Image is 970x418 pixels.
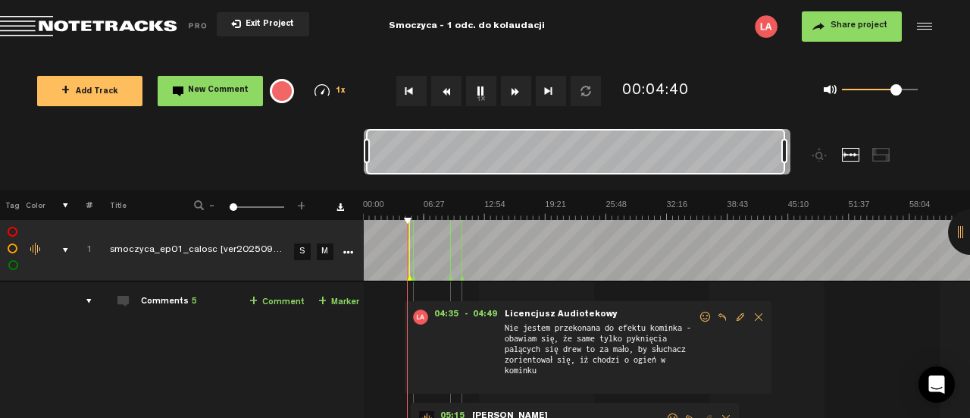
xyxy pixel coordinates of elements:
[503,322,698,387] span: Nie jestem przekonana do efektu kominka - obawiam się, że same tylko pyknięcia palących się drew ...
[69,220,92,281] td: Click to change the order number 1
[311,8,623,46] div: Smoczyca - 1 odc. do kolaudacji
[318,294,359,311] a: Marker
[536,76,566,106] button: Go to end
[294,244,311,260] a: S
[300,84,360,97] div: 1x
[317,244,333,260] a: M
[71,244,95,258] div: Click to change the order number
[318,296,327,308] span: +
[158,76,263,106] button: New Comment
[428,310,465,325] span: 04:35
[336,203,344,211] a: Download comments
[61,88,118,96] span: Add Track
[363,199,970,220] img: ruler
[37,76,142,106] button: +Add Track
[431,76,462,106] button: Rewind
[755,15,778,38] img: letters
[296,199,308,208] span: +
[110,244,307,259] div: Click to edit the title
[249,296,258,308] span: +
[45,220,69,281] td: comments, stamps & drawings
[61,85,70,97] span: +
[23,190,45,220] th: Color
[413,310,428,325] img: letters
[501,76,531,106] button: Fast Forward
[92,220,289,281] td: Click to edit the title smoczyca_ep01_calosc [ver20250903]
[192,297,197,306] span: 5
[749,312,768,322] span: Delete comment
[831,21,887,30] span: Share project
[71,294,95,309] div: comments
[217,12,309,36] button: Exit Project
[206,199,218,208] span: -
[466,76,496,106] button: 1x
[23,220,45,281] td: Change the color of the waveform
[389,8,545,46] div: Smoczyca - 1 odc. do kolaudacji
[314,84,330,96] img: speedometer.svg
[731,312,749,322] span: Edit comment
[465,310,503,325] span: - 04:49
[270,79,294,103] div: {{ tooltip_message }}
[48,243,71,258] div: comments, stamps & drawings
[241,20,294,29] span: Exit Project
[25,243,48,256] div: Change the color of the waveform
[622,80,689,102] div: 00:04:40
[396,76,427,106] button: Go to beginning
[571,76,601,106] button: Loop
[69,190,92,220] th: #
[92,190,174,220] th: Title
[802,11,902,42] button: Share project
[249,294,305,311] a: Comment
[188,86,249,95] span: New Comment
[503,310,619,320] span: Licencjusz Audiotekowy
[713,312,731,322] span: Reply to comment
[918,366,955,403] div: Open Intercom Messenger
[141,296,197,309] div: Comments
[336,87,346,96] span: 1x
[340,244,355,258] a: More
